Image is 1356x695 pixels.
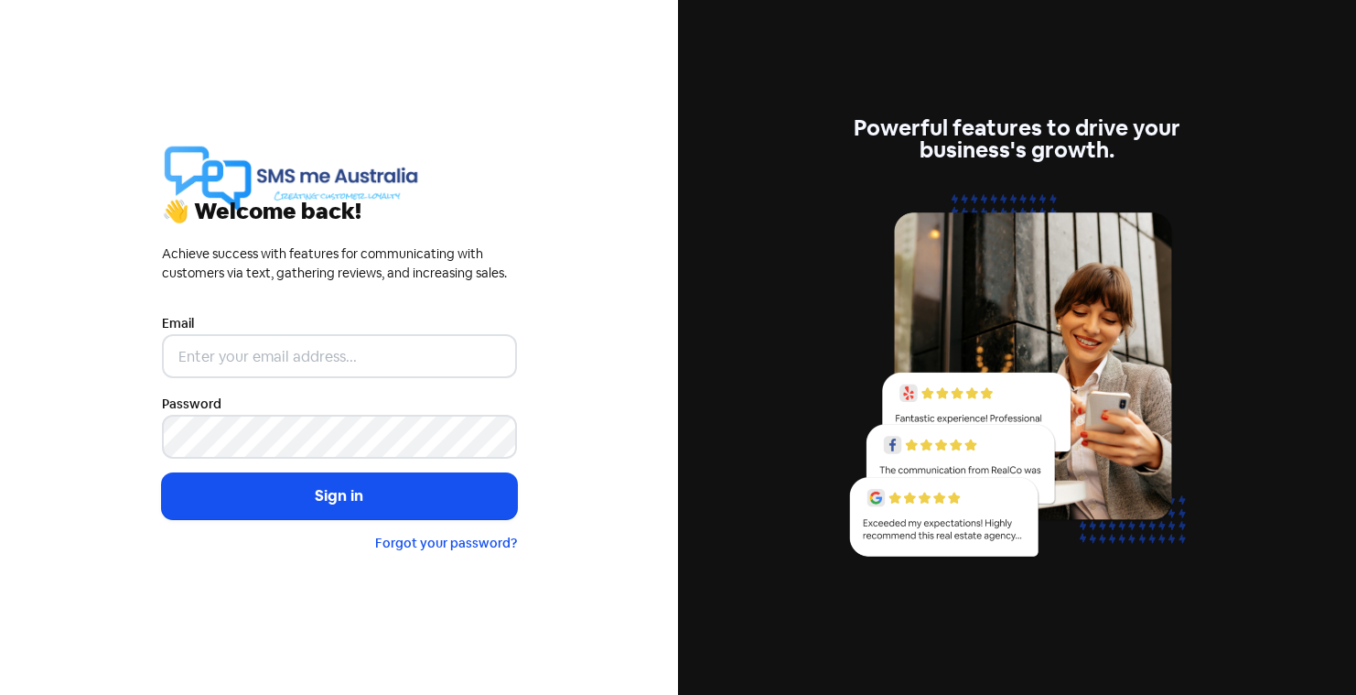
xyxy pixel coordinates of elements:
label: Email [162,314,194,333]
div: Powerful features to drive your business's growth. [840,117,1195,161]
button: Sign in [162,473,517,519]
img: reviews [840,183,1195,578]
div: 👋 Welcome back! [162,201,517,223]
div: Achieve success with features for communicating with customers via text, gathering reviews, and i... [162,244,517,283]
a: Forgot your password? [375,535,517,551]
input: Enter your email address... [162,334,517,378]
label: Password [162,395,221,414]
